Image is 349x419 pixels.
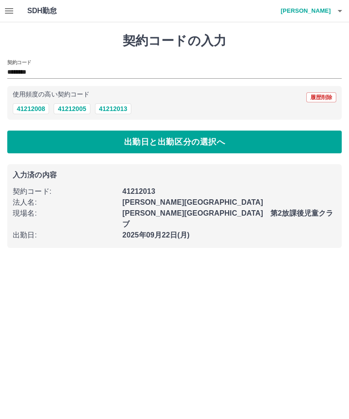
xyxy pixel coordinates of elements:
[13,230,117,241] p: 出勤日 :
[13,208,117,219] p: 現場名 :
[13,186,117,197] p: 契約コード :
[7,59,31,66] h2: 契約コード
[13,91,90,98] p: 使用頻度の高い契約コード
[7,131,342,153] button: 出勤日と出勤区分の選択へ
[122,209,333,228] b: [PERSON_NAME][GEOGRAPHIC_DATA] 第2放課後児童クラブ
[306,92,336,102] button: 履歴削除
[122,198,263,206] b: [PERSON_NAME][GEOGRAPHIC_DATA]
[122,187,155,195] b: 41212013
[122,231,189,239] b: 2025年09月22日(月)
[95,103,131,114] button: 41212013
[13,197,117,208] p: 法人名 :
[13,172,336,179] p: 入力済の内容
[54,103,90,114] button: 41212005
[7,33,342,49] h1: 契約コードの入力
[13,103,49,114] button: 41212008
